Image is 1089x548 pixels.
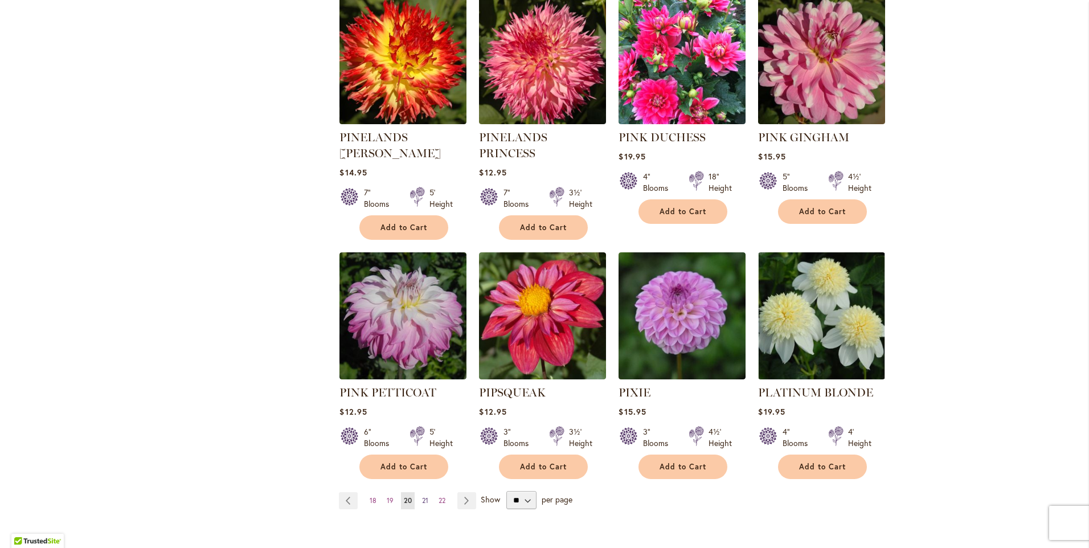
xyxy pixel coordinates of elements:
[638,455,727,479] button: Add to Cart
[758,371,885,382] a: PLATINUM BLONDE
[638,199,727,224] button: Add to Cart
[429,187,453,210] div: 5' Height
[422,496,428,505] span: 21
[709,171,732,194] div: 18" Height
[619,116,746,126] a: PINK DUCHESS
[758,116,885,126] a: PINK GINGHAM
[758,252,885,379] img: PLATINUM BLONDE
[339,406,367,417] span: $12.95
[778,455,867,479] button: Add to Cart
[778,199,867,224] button: Add to Cart
[380,462,427,472] span: Add to Cart
[569,187,592,210] div: 3½' Height
[758,151,785,162] span: $15.95
[481,494,500,505] span: Show
[339,386,436,399] a: PINK PETTICOAT
[339,130,441,160] a: PINELANDS [PERSON_NAME]
[367,492,379,509] a: 18
[569,426,592,449] div: 3½' Height
[439,496,445,505] span: 22
[387,496,394,505] span: 19
[499,215,588,240] button: Add to Cart
[783,426,814,449] div: 4" Blooms
[848,426,871,449] div: 4' Height
[660,207,706,216] span: Add to Cart
[619,130,706,144] a: PINK DUCHESS
[384,492,396,509] a: 19
[339,371,466,382] a: Pink Petticoat
[758,406,785,417] span: $19.95
[619,386,650,399] a: PIXIE
[848,171,871,194] div: 4½' Height
[479,116,606,126] a: PINELANDS PRINCESS
[643,171,675,194] div: 4" Blooms
[419,492,431,509] a: 21
[520,223,567,232] span: Add to Cart
[520,462,567,472] span: Add to Cart
[9,508,40,539] iframe: Launch Accessibility Center
[436,492,448,509] a: 22
[339,252,466,379] img: Pink Petticoat
[660,462,706,472] span: Add to Cart
[364,426,396,449] div: 6" Blooms
[758,386,873,399] a: PLATINUM BLONDE
[619,151,645,162] span: $19.95
[503,426,535,449] div: 3" Blooms
[339,116,466,126] a: PINELANDS PAM
[799,462,846,472] span: Add to Cart
[479,130,547,160] a: PINELANDS PRINCESS
[359,455,448,479] button: Add to Cart
[370,496,376,505] span: 18
[479,386,546,399] a: PIPSQUEAK
[709,426,732,449] div: 4½' Height
[404,496,412,505] span: 20
[542,494,572,505] span: per page
[429,426,453,449] div: 5' Height
[799,207,846,216] span: Add to Cart
[503,187,535,210] div: 7" Blooms
[758,130,849,144] a: PINK GINGHAM
[479,371,606,382] a: PIPSQUEAK
[783,171,814,194] div: 5" Blooms
[359,215,448,240] button: Add to Cart
[619,371,746,382] a: PIXIE
[364,187,396,210] div: 7" Blooms
[339,167,367,178] span: $14.95
[380,223,427,232] span: Add to Cart
[643,426,675,449] div: 3" Blooms
[479,167,506,178] span: $12.95
[479,252,606,379] img: PIPSQUEAK
[499,455,588,479] button: Add to Cart
[619,252,746,379] img: PIXIE
[479,406,506,417] span: $12.95
[619,406,646,417] span: $15.95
